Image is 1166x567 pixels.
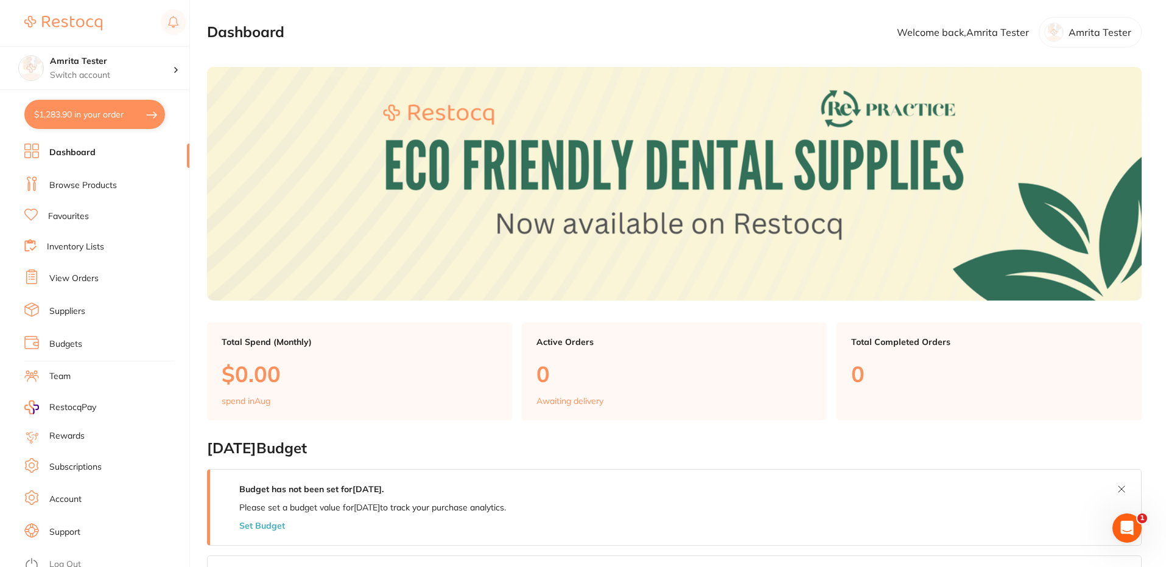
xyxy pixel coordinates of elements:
[522,322,827,421] a: Active Orders0Awaiting delivery
[24,400,96,414] a: RestocqPay
[536,396,603,406] p: Awaiting delivery
[1137,513,1147,523] span: 1
[49,370,71,383] a: Team
[49,526,80,538] a: Support
[851,337,1127,347] p: Total Completed Orders
[222,396,270,406] p: spend in Aug
[239,503,506,512] p: Please set a budget value for [DATE] to track your purchase analytics.
[49,402,96,414] span: RestocqPay
[48,210,89,223] a: Favourites
[837,322,1142,421] a: Total Completed Orders0
[49,147,96,159] a: Dashboard
[47,241,104,253] a: Inventory Lists
[207,322,512,421] a: Total Spend (Monthly)$0.00spend inAug
[49,179,117,192] a: Browse Products
[49,273,99,285] a: View Orders
[207,67,1142,301] img: Dashboard
[222,337,497,347] p: Total Spend (Monthly)
[239,521,285,530] button: Set Budget
[897,27,1029,38] p: Welcome back, Amrita Tester
[536,361,812,386] p: 0
[207,440,1142,457] h2: [DATE] Budget
[851,361,1127,386] p: 0
[222,361,497,386] p: $0.00
[1112,513,1142,543] iframe: Intercom live chat
[49,493,82,506] a: Account
[19,56,43,80] img: Amrita Tester
[1069,27,1131,38] p: Amrita Tester
[239,484,384,495] strong: Budget has not been set for [DATE] .
[207,24,284,41] h2: Dashboard
[24,16,102,30] img: Restocq Logo
[49,338,82,350] a: Budgets
[24,400,39,414] img: RestocqPay
[49,430,85,442] a: Rewards
[24,9,102,37] a: Restocq Logo
[50,69,173,82] p: Switch account
[50,55,173,68] h4: Amrita Tester
[536,337,812,347] p: Active Orders
[49,305,85,318] a: Suppliers
[24,100,165,129] button: $1,283.90 in your order
[49,461,102,473] a: Subscriptions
